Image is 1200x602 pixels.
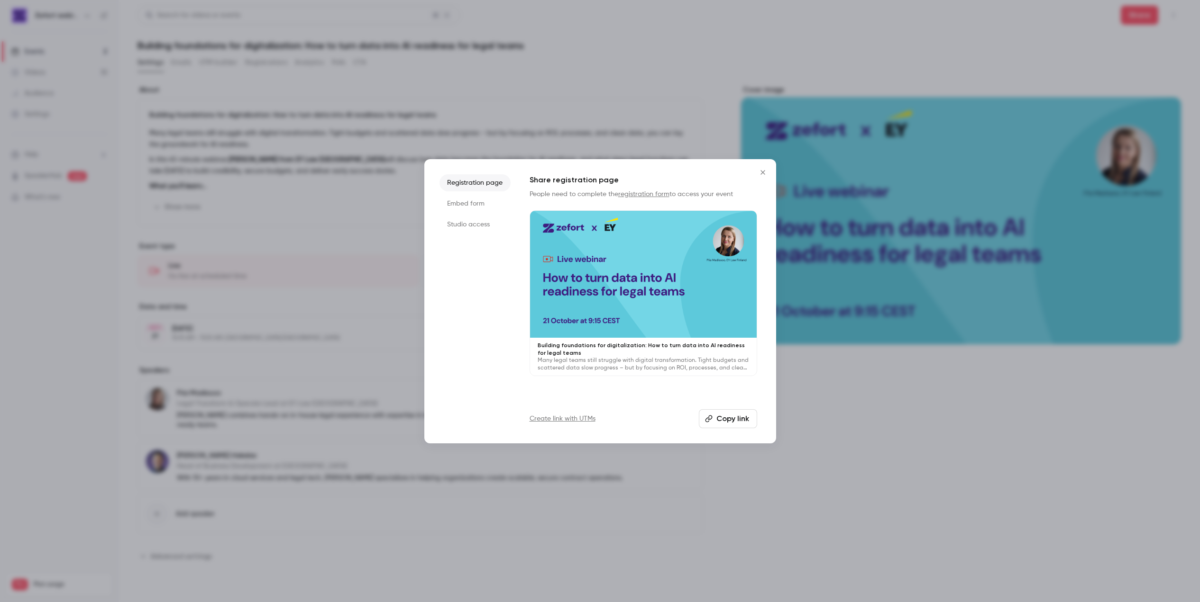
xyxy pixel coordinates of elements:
[530,189,757,199] p: People need to complete the to access your event
[753,163,772,182] button: Close
[618,191,669,198] a: registration form
[440,174,511,191] li: Registration page
[530,174,757,186] h1: Share registration page
[699,409,757,428] button: Copy link
[530,414,595,423] a: Create link with UTMs
[530,210,757,377] a: Building foundations for digitalization: How to turn data into AI readiness for legal teamsMany l...
[440,216,511,233] li: Studio access
[538,341,749,357] p: Building foundations for digitalization: How to turn data into AI readiness for legal teams
[538,357,749,372] p: Many legal teams still struggle with digital transformation. Tight budgets and scattered data slo...
[440,195,511,212] li: Embed form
